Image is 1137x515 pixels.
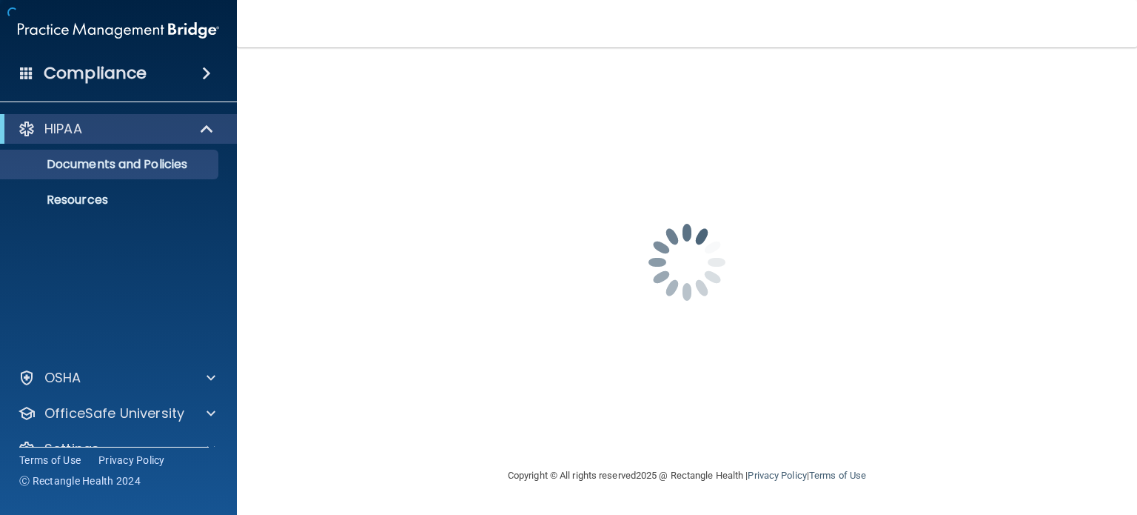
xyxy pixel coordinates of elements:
a: Settings [18,440,215,458]
a: HIPAA [18,120,215,138]
p: Settings [44,440,99,458]
a: OfficeSafe University [18,405,215,422]
span: Ⓒ Rectangle Health 2024 [19,474,141,488]
p: Documents and Policies [10,157,212,172]
a: Privacy Policy [748,470,806,481]
iframe: Drift Widget Chat Controller [882,411,1119,469]
a: OSHA [18,369,215,387]
div: Copyright © All rights reserved 2025 @ Rectangle Health | | [417,452,957,499]
p: OSHA [44,369,81,387]
a: Terms of Use [19,453,81,468]
p: Resources [10,193,212,207]
img: spinner.e123f6fc.gif [613,188,761,336]
img: PMB logo [18,16,219,45]
p: OfficeSafe University [44,405,184,422]
a: Terms of Use [809,470,866,481]
a: Privacy Policy [98,453,165,468]
h4: Compliance [44,63,147,84]
p: HIPAA [44,120,82,138]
